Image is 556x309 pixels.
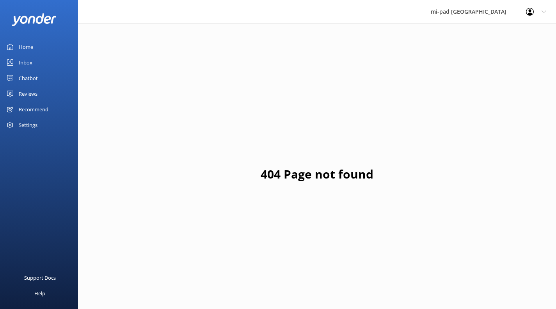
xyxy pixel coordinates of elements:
[19,39,33,55] div: Home
[19,55,32,70] div: Inbox
[24,270,56,286] div: Support Docs
[19,70,38,86] div: Chatbot
[19,86,37,102] div: Reviews
[19,117,37,133] div: Settings
[34,286,45,301] div: Help
[261,165,373,184] h1: 404 Page not found
[12,13,57,26] img: yonder-white-logo.png
[19,102,48,117] div: Recommend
